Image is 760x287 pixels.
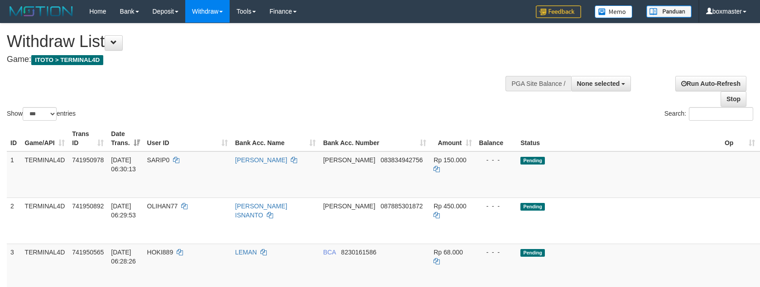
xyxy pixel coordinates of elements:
[72,156,104,164] span: 741950978
[721,126,759,151] th: Op: activate to sort column ascending
[147,156,170,164] span: SARIP0
[21,198,69,244] td: TERMINAL4D
[646,5,692,18] img: panduan.png
[147,249,173,256] span: HOKI889
[111,202,136,219] span: [DATE] 06:29:53
[571,76,631,91] button: None selected
[144,126,231,151] th: User ID: activate to sort column ascending
[479,248,514,257] div: - - -
[380,202,423,210] span: Copy 087885301872 to clipboard
[479,202,514,211] div: - - -
[147,202,178,210] span: OLIHAN77
[7,107,76,121] label: Show entries
[341,249,376,256] span: Copy 8230161586 to clipboard
[231,126,319,151] th: Bank Acc. Name: activate to sort column ascending
[517,126,721,151] th: Status
[235,156,287,164] a: [PERSON_NAME]
[595,5,633,18] img: Button%20Memo.svg
[689,107,753,121] input: Search:
[68,126,107,151] th: Trans ID: activate to sort column ascending
[7,5,76,18] img: MOTION_logo.png
[7,55,498,64] h4: Game:
[479,155,514,165] div: - - -
[7,126,21,151] th: ID
[111,249,136,265] span: [DATE] 06:28:26
[72,249,104,256] span: 741950565
[107,126,143,151] th: Date Trans.: activate to sort column ascending
[536,5,581,18] img: Feedback.jpg
[72,202,104,210] span: 741950892
[23,107,57,121] select: Showentries
[505,76,571,91] div: PGA Site Balance /
[235,202,287,219] a: [PERSON_NAME] ISNANTO
[433,249,463,256] span: Rp 68.000
[21,151,69,198] td: TERMINAL4D
[111,156,136,173] span: [DATE] 06:30:13
[7,33,498,51] h1: Withdraw List
[21,126,69,151] th: Game/API: activate to sort column ascending
[319,126,430,151] th: Bank Acc. Number: activate to sort column ascending
[577,80,620,87] span: None selected
[433,156,466,164] span: Rp 150.000
[323,156,375,164] span: [PERSON_NAME]
[31,55,103,65] span: ITOTO > TERMINAL4D
[323,249,336,256] span: BCA
[675,76,746,91] a: Run Auto-Refresh
[520,249,545,257] span: Pending
[7,151,21,198] td: 1
[235,249,257,256] a: LEMAN
[380,156,423,164] span: Copy 083834942756 to clipboard
[430,126,475,151] th: Amount: activate to sort column ascending
[323,202,375,210] span: [PERSON_NAME]
[476,126,517,151] th: Balance
[520,157,545,165] span: Pending
[664,107,753,121] label: Search:
[721,91,746,107] a: Stop
[520,203,545,211] span: Pending
[433,202,466,210] span: Rp 450.000
[7,198,21,244] td: 2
